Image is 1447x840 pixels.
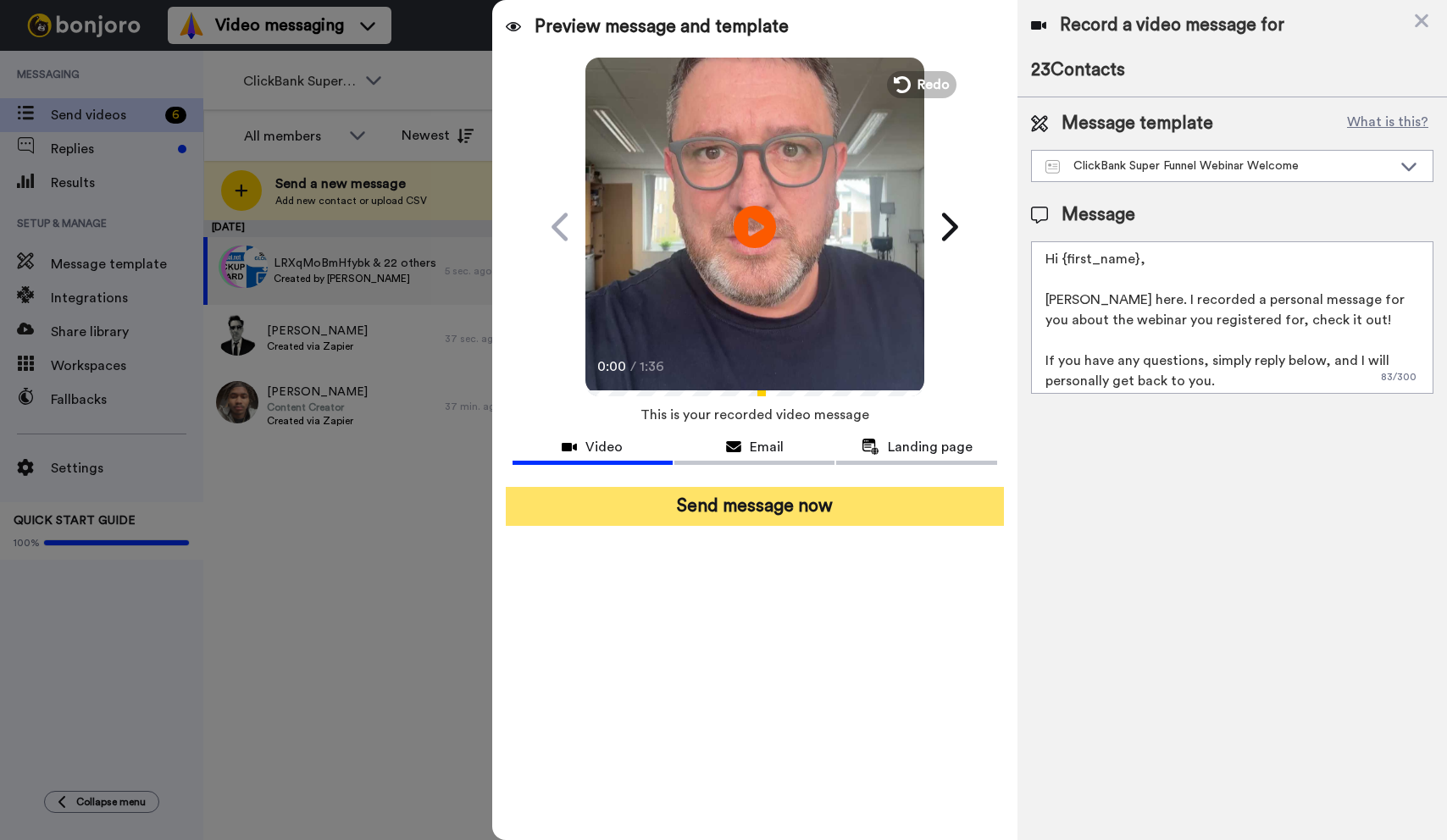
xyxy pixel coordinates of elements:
[1062,111,1213,136] span: Message template
[1342,111,1433,136] button: What is this?
[630,356,636,377] span: /
[597,356,627,377] span: 0:00
[506,487,1004,526] button: Send message now
[640,396,869,434] span: This is your recorded video message
[750,437,784,457] span: Email
[640,356,669,377] span: 1:36
[585,437,623,457] span: Video
[1045,160,1060,174] img: Message-temps.svg
[1062,202,1135,228] span: Message
[1045,157,1392,174] div: ClickBank Super Funnel Webinar Welcome
[1031,241,1433,394] textarea: Hi {first_name}, [PERSON_NAME] here. I recorded a personal message for you about the webinar you ...
[888,437,973,457] span: Landing page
